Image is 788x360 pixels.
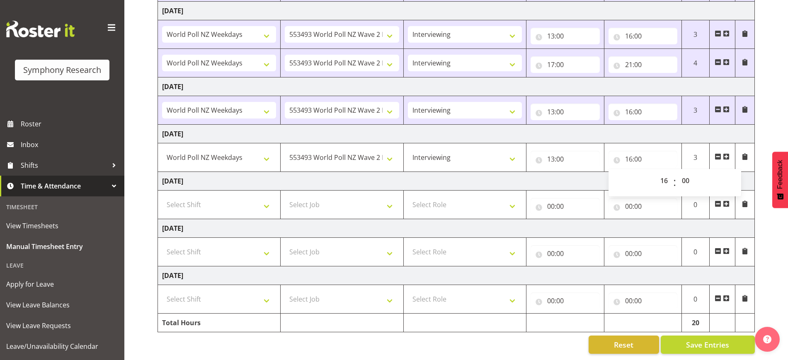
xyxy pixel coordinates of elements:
[681,96,709,125] td: 3
[609,245,677,262] input: Click to select...
[6,21,75,37] img: Rosterit website logo
[6,278,118,290] span: Apply for Leave
[531,292,599,309] input: Click to select...
[2,215,122,236] a: View Timesheets
[609,28,677,44] input: Click to select...
[609,104,677,120] input: Click to select...
[2,198,122,215] div: Timesheet
[6,299,118,311] span: View Leave Balances
[6,340,118,353] span: Leave/Unavailability Calendar
[2,315,122,336] a: View Leave Requests
[531,28,599,44] input: Click to select...
[681,285,709,314] td: 0
[158,219,755,238] td: [DATE]
[673,172,676,193] span: :
[158,172,755,191] td: [DATE]
[531,104,599,120] input: Click to select...
[158,77,755,96] td: [DATE]
[531,198,599,215] input: Click to select...
[21,118,120,130] span: Roster
[2,274,122,295] a: Apply for Leave
[6,240,118,253] span: Manual Timesheet Entry
[614,339,633,350] span: Reset
[21,159,108,172] span: Shifts
[681,143,709,172] td: 3
[2,336,122,357] a: Leave/Unavailability Calendar
[21,138,120,151] span: Inbox
[6,220,118,232] span: View Timesheets
[609,151,677,167] input: Click to select...
[661,336,755,354] button: Save Entries
[531,245,599,262] input: Click to select...
[589,336,659,354] button: Reset
[531,56,599,73] input: Click to select...
[2,295,122,315] a: View Leave Balances
[609,56,677,73] input: Click to select...
[763,335,771,343] img: help-xxl-2.png
[776,160,784,189] span: Feedback
[2,236,122,257] a: Manual Timesheet Entry
[609,292,677,309] input: Click to select...
[6,319,118,332] span: View Leave Requests
[609,198,677,215] input: Click to select...
[681,191,709,219] td: 0
[21,180,108,192] span: Time & Attendance
[772,152,788,208] button: Feedback - Show survey
[681,20,709,49] td: 3
[2,257,122,274] div: Leave
[158,266,755,285] td: [DATE]
[531,151,599,167] input: Click to select...
[158,314,281,332] td: Total Hours
[681,314,709,332] td: 20
[681,49,709,77] td: 4
[158,2,755,20] td: [DATE]
[686,339,729,350] span: Save Entries
[158,125,755,143] td: [DATE]
[681,238,709,266] td: 0
[23,64,101,76] div: Symphony Research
